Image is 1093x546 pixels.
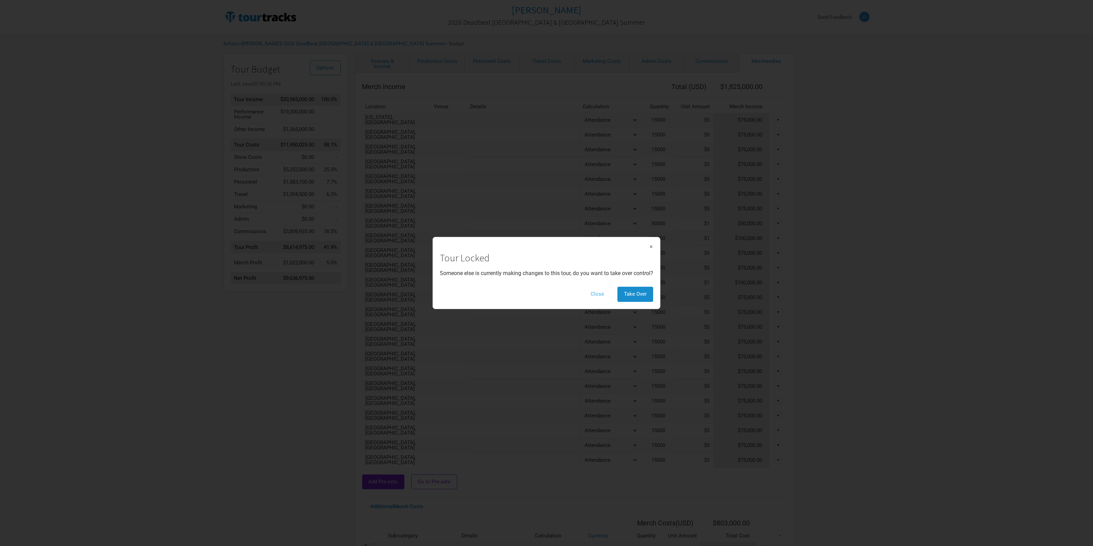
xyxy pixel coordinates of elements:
[440,253,653,263] h1: Tour Locked
[584,287,611,302] button: Close
[649,243,653,250] span: ×
[440,270,653,276] p: Someone else is currently making changes to this tour, do you want to take over control?
[617,287,653,302] button: Take Over
[624,291,647,297] span: Take Over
